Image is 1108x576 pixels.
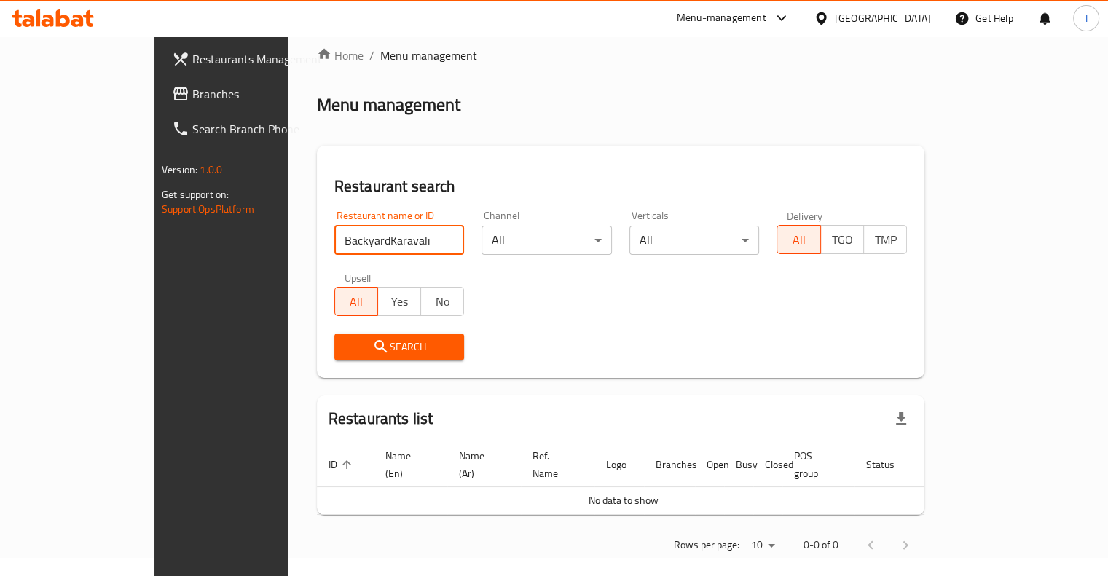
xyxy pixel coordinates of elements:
span: Yes [384,291,415,312]
span: Name (En) [385,447,430,482]
span: No [427,291,458,312]
li: / [369,47,374,64]
h2: Restaurants list [329,408,433,430]
span: Name (Ar) [459,447,503,482]
span: Get support on: [162,185,229,204]
a: Branches [160,76,339,111]
th: Closed [753,443,782,487]
a: Home [317,47,364,64]
h2: Menu management [317,93,460,117]
span: TMP [870,229,901,250]
div: Rows per page: [745,534,780,556]
span: POS group [794,447,837,482]
span: Status [866,456,913,473]
span: All [783,229,814,250]
button: Yes [377,287,421,316]
span: Search Branch Phone [192,120,328,138]
a: Restaurants Management [160,42,339,76]
span: 1.0.0 [200,160,222,179]
div: All [629,226,760,255]
button: All [777,225,820,254]
span: Menu management [380,47,477,64]
span: T [1083,10,1088,26]
span: Version: [162,160,197,179]
span: Ref. Name [533,447,577,482]
span: Restaurants Management [192,50,328,68]
span: Branches [192,85,328,103]
div: All [482,226,612,255]
p: 0-0 of 0 [804,536,838,554]
label: Delivery [787,210,823,221]
a: Support.OpsPlatform [162,200,254,218]
span: All [341,291,372,312]
div: Export file [884,401,919,436]
button: TGO [820,225,864,254]
span: TGO [827,229,858,250]
nav: breadcrumb [317,47,924,64]
h2: Restaurant search [334,175,907,197]
div: [GEOGRAPHIC_DATA] [835,10,931,26]
span: Search [346,338,453,356]
span: No data to show [589,491,659,510]
th: Open [695,443,724,487]
button: No [420,287,464,316]
button: All [334,287,378,316]
label: Upsell [345,272,372,283]
input: Search for restaurant name or ID.. [334,226,465,255]
button: TMP [863,225,907,254]
button: Search [334,334,465,360]
p: Rows per page: [674,536,739,554]
a: Search Branch Phone [160,111,339,146]
table: enhanced table [317,443,981,515]
th: Branches [644,443,695,487]
span: ID [329,456,356,473]
th: Logo [594,443,644,487]
div: Menu-management [677,9,766,27]
th: Busy [724,443,753,487]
